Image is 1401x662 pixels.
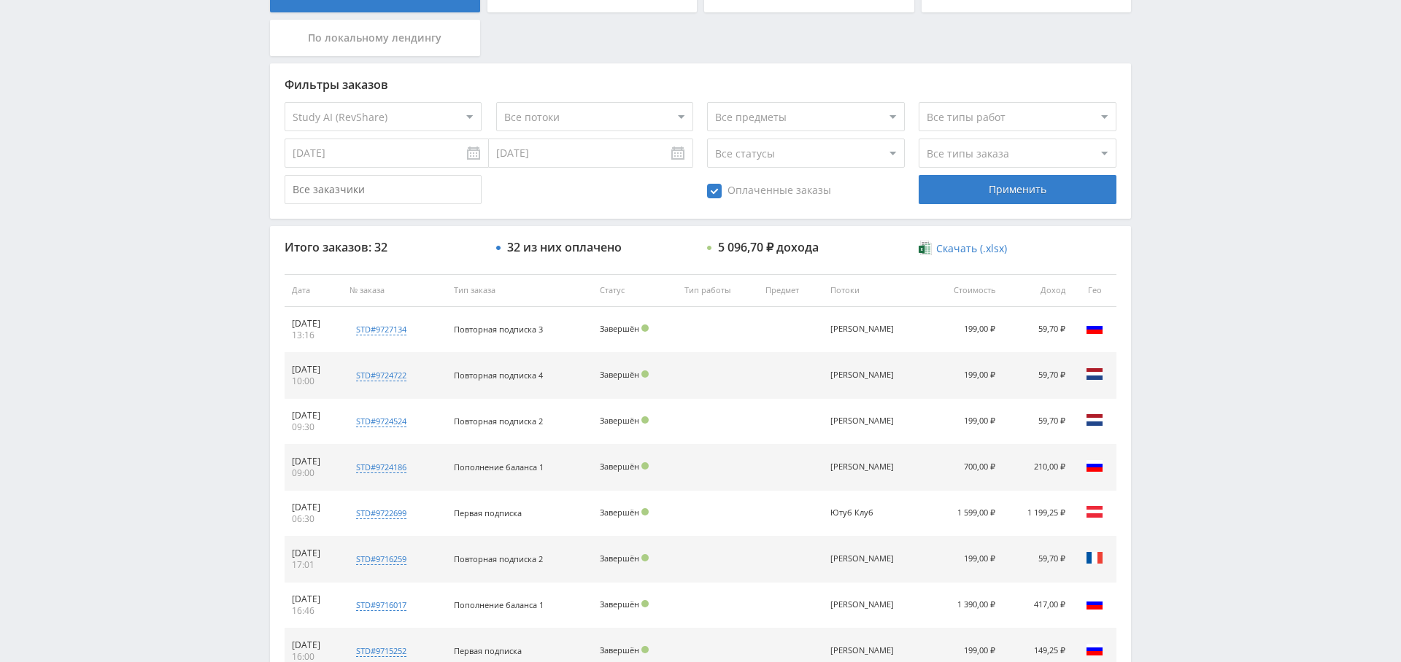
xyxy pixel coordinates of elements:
[600,645,639,655] span: Завершён
[600,461,639,472] span: Завершён
[718,241,819,254] div: 5 096,70 ₽ дохода
[830,600,896,610] div: Ringo
[292,502,335,513] div: [DATE]
[454,599,544,610] span: Пополнение баланса 1
[830,554,896,564] div: Ringo
[356,462,406,473] div: std#9724186
[830,370,896,380] div: Ringo
[600,415,639,426] span: Завершён
[292,330,335,341] div: 13:16
[356,324,406,335] div: std#9727134
[1003,491,1073,537] td: 1 199,25 ₽
[641,554,649,561] span: Подтвержден
[270,20,480,56] div: По локальному лендингу
[1086,365,1103,383] img: nld.png
[600,507,639,518] span: Завершён
[356,553,406,565] div: std#9716259
[758,274,822,307] th: Предмет
[936,243,1007,254] span: Скачать (.xlsx)
[356,599,406,611] div: std#9716017
[1003,583,1073,628] td: 417,00 ₽
[830,416,896,426] div: Ringo
[927,445,1003,491] td: 700,00 ₽
[919,175,1116,204] div: Применить
[356,416,406,427] div: std#9724524
[919,241,931,255] img: xlsx
[292,375,335,387] div: 10:00
[641,508,649,515] span: Подтвержден
[292,456,335,467] div: [DATE]
[927,274,1003,307] th: Стоимость
[454,553,543,564] span: Повторная подписка 2
[830,508,896,518] div: Ютуб Клуб
[292,318,335,330] div: [DATE]
[292,605,335,617] div: 16:46
[641,324,649,332] span: Подтвержден
[285,241,482,254] div: Итого заказов: 32
[641,416,649,424] span: Подтвержден
[1003,274,1073,307] th: Доход
[927,353,1003,399] td: 199,00 ₽
[677,274,758,307] th: Тип работы
[454,416,543,427] span: Повторная подписка 2
[1003,537,1073,583] td: 59,70 ₽
[927,537,1003,583] td: 199,00 ₽
[927,399,1003,445] td: 199,00 ₽
[927,307,1003,353] td: 199,00 ₽
[641,600,649,607] span: Подтвержден
[447,274,593,307] th: Тип заказа
[593,274,677,307] th: Статус
[1003,445,1073,491] td: 210,00 ₽
[1003,307,1073,353] td: 59,70 ₽
[1086,319,1103,337] img: rus.png
[600,369,639,380] span: Завершён
[1003,353,1073,399] td: 59,70 ₽
[927,583,1003,628] td: 1 390,00 ₽
[292,364,335,375] div: [DATE]
[919,241,1006,256] a: Скачать (.xlsx)
[342,274,447,307] th: № заказа
[600,599,639,610] span: Завершён
[830,646,896,655] div: Ringo
[292,559,335,571] div: 17:01
[1073,274,1116,307] th: Гео
[830,324,896,334] div: Ringo
[292,639,335,651] div: [DATE]
[641,370,649,378] span: Подтвержден
[641,462,649,470] span: Подтвержден
[641,646,649,653] span: Подтвержден
[292,421,335,433] div: 09:30
[356,370,406,381] div: std#9724722
[1086,457,1103,475] img: rus.png
[600,553,639,564] span: Завершён
[707,184,831,198] span: Оплаченные заказы
[356,507,406,519] div: std#9722699
[292,548,335,559] div: [DATE]
[1086,641,1103,658] img: rus.png
[1086,549,1103,566] img: fra.png
[285,274,342,307] th: Дата
[292,513,335,525] div: 06:30
[823,274,927,307] th: Потоки
[454,645,522,656] span: Первая подписка
[927,491,1003,537] td: 1 599,00 ₽
[292,467,335,479] div: 09:00
[454,507,522,518] span: Первая подписка
[356,645,406,657] div: std#9715252
[1086,411,1103,429] img: nld.png
[507,241,622,254] div: 32 из них оплачено
[454,324,543,335] span: Повторная подписка 3
[292,593,335,605] div: [DATE]
[454,370,543,381] span: Повторная подписка 4
[830,462,896,472] div: Ringo
[285,175,482,204] input: Все заказчики
[292,410,335,421] div: [DATE]
[600,323,639,334] span: Завершён
[1086,503,1103,521] img: aut.png
[285,78,1116,91] div: Фильтры заказов
[454,462,544,472] span: Пополнение баланса 1
[1003,399,1073,445] td: 59,70 ₽
[1086,595,1103,612] img: rus.png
